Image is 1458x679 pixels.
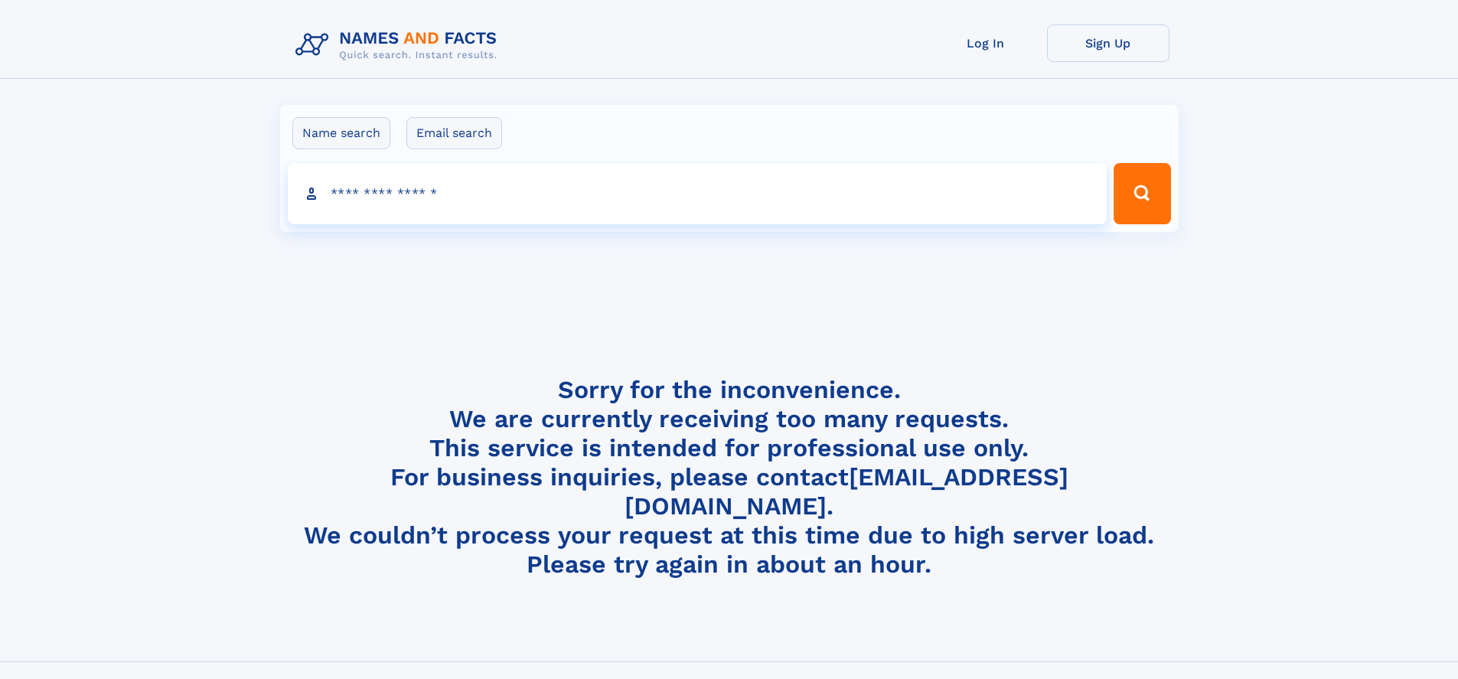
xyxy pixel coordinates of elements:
[1114,163,1170,224] button: Search Button
[289,24,510,66] img: Logo Names and Facts
[288,163,1107,224] input: search input
[406,117,502,149] label: Email search
[925,24,1047,62] a: Log In
[292,117,390,149] label: Name search
[1047,24,1169,62] a: Sign Up
[289,375,1169,579] h4: Sorry for the inconvenience. We are currently receiving too many requests. This service is intend...
[625,462,1068,521] a: [EMAIL_ADDRESS][DOMAIN_NAME]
